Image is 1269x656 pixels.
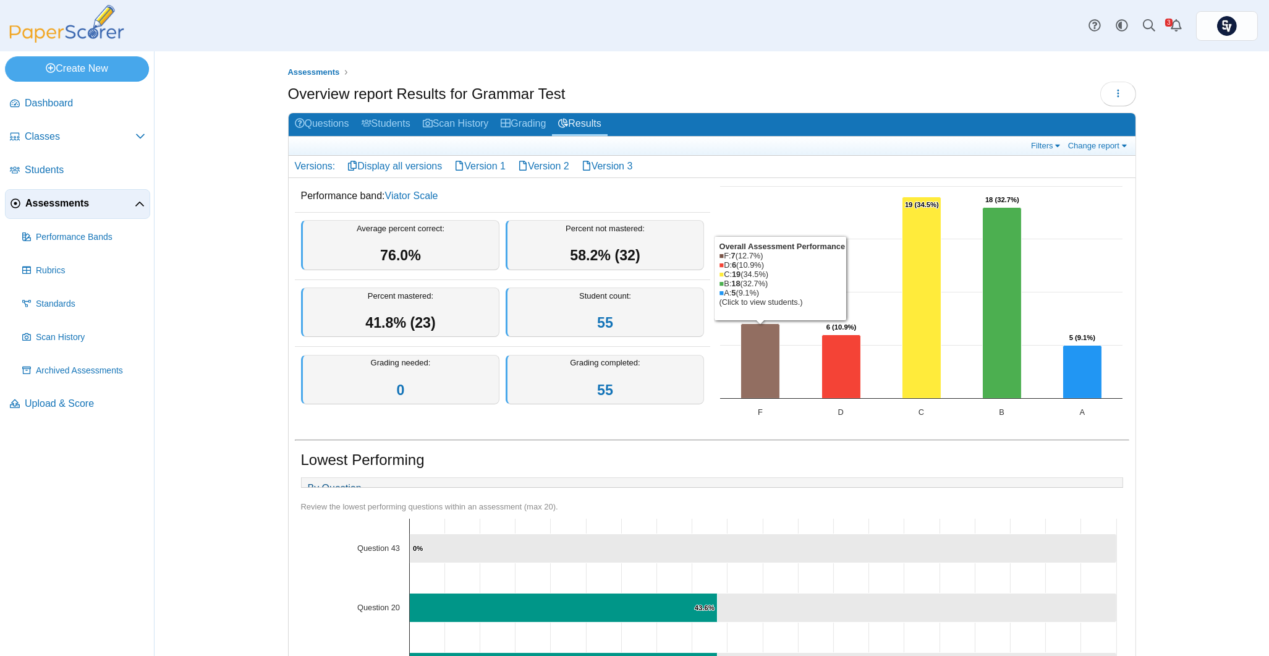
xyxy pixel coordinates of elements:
[838,407,843,417] text: D
[36,331,145,344] span: Scan History
[5,5,129,43] img: PaperScorer
[745,312,775,320] text: 7 (12.7%)
[17,356,150,386] a: Archived Assessments
[417,113,495,136] a: Scan History
[1065,140,1132,151] a: Change report
[409,594,717,623] path: Question 20, 43.6%. % of Points Earned.
[17,289,150,319] a: Standards
[1028,140,1066,151] a: Filters
[36,231,145,244] span: Performance Bands
[506,288,704,338] div: Student count:
[918,407,923,417] text: C
[902,197,941,398] path: C, 19. Overall Assessment Performance.
[1163,12,1190,40] a: Alerts
[570,247,640,263] span: 58.2% (32)
[714,180,1129,427] svg: Interactive chart
[1079,407,1085,417] text: A
[25,130,135,143] span: Classes
[302,478,368,499] a: By Question
[36,365,145,377] span: Archived Assessments
[5,56,149,81] a: Create New
[36,265,145,277] span: Rubrics
[413,545,423,552] text: 0%
[25,197,135,210] span: Assessments
[5,34,129,45] a: PaperScorer
[380,247,421,263] span: 76.0%
[1217,16,1237,36] span: Chris Paolelli
[295,180,710,212] dd: Performance band:
[448,156,512,177] a: Version 1
[694,604,714,611] text: 43.6%
[552,113,607,136] a: Results
[301,355,499,405] div: Grading needed:
[5,390,150,419] a: Upload & Score
[512,156,575,177] a: Version 2
[5,156,150,185] a: Students
[289,156,342,177] div: Versions:
[301,288,499,338] div: Percent mastered:
[25,397,145,411] span: Upload & Score
[1196,11,1258,41] a: ps.PvyhDibHWFIxMkTk
[341,156,448,177] a: Display all versions
[985,196,1019,203] text: 18 (32.7%)
[397,382,405,398] a: 0
[25,96,145,110] span: Dashboard
[36,298,145,310] span: Standards
[284,65,342,80] a: Assessments
[982,207,1021,398] path: B, 18. Overall Assessment Performance.
[301,501,1123,513] div: Review the lowest performing questions within an assessment (max 20).
[597,315,613,331] a: 55
[17,323,150,352] a: Scan History
[357,543,399,553] text: Question 43
[714,180,1129,427] div: Chart. Highcharts interactive chart.
[365,315,435,331] span: 41.8% (23)
[904,201,938,208] text: 19 (34.5%)
[758,407,763,417] text: F
[17,256,150,286] a: Rubrics
[301,220,499,270] div: Average percent correct:
[5,122,150,152] a: Classes
[357,603,399,612] text: Question 20
[999,407,1004,417] text: B
[717,594,1116,623] path: Question 20, 56.4. .
[821,334,860,398] path: D, 6. Overall Assessment Performance.
[301,449,425,471] h1: Lowest Performing
[575,156,639,177] a: Version 3
[5,189,150,219] a: Assessments
[288,83,566,104] h1: Overview report Results for Grammar Test
[1063,345,1101,398] path: A, 5. Overall Assessment Performance.
[494,113,552,136] a: Grading
[506,220,704,270] div: Percent not mastered:
[385,190,438,201] a: Viator Scale
[741,323,779,398] path: F, 7. Overall Assessment Performance.
[597,382,613,398] a: 55
[1217,16,1237,36] img: ps.PvyhDibHWFIxMkTk
[1069,334,1095,341] text: 5 (9.1%)
[826,323,856,331] text: 6 (10.9%)
[5,89,150,119] a: Dashboard
[288,67,340,77] span: Assessments
[17,223,150,252] a: Performance Bands
[409,534,1116,563] path: Question 43, 100. .
[289,113,355,136] a: Questions
[355,113,417,136] a: Students
[506,355,704,405] div: Grading completed:
[25,163,145,177] span: Students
